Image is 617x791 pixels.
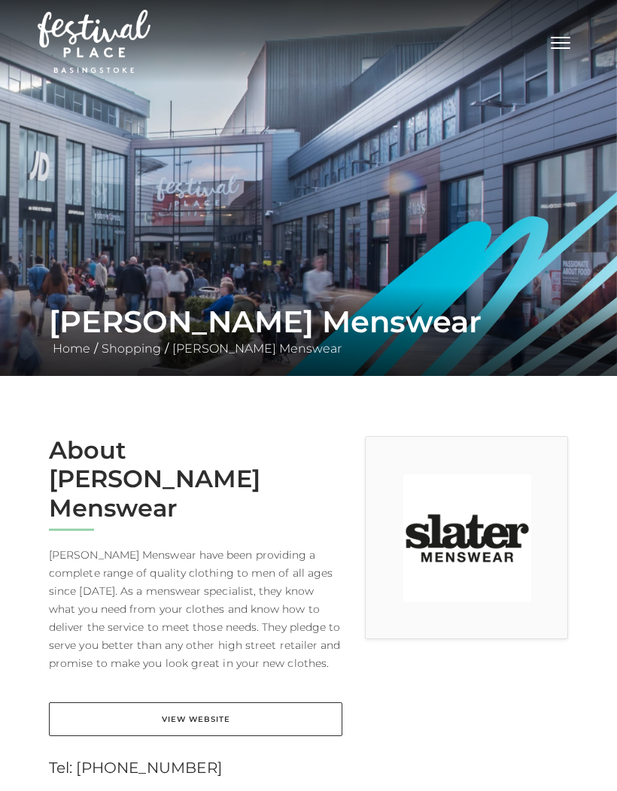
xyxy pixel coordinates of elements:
[49,436,342,523] h2: About [PERSON_NAME] Menswear
[49,304,568,340] h1: [PERSON_NAME] Menswear
[169,341,345,356] a: [PERSON_NAME] Menswear
[49,546,342,672] p: [PERSON_NAME] Menswear have been providing a complete range of quality clothing to men of all age...
[98,341,165,356] a: Shopping
[49,341,94,356] a: Home
[49,702,342,736] a: View Website
[49,759,222,777] a: Tel: [PHONE_NUMBER]
[38,10,150,73] img: Festival Place Logo
[542,30,579,52] button: Toggle navigation
[38,304,579,358] div: / /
